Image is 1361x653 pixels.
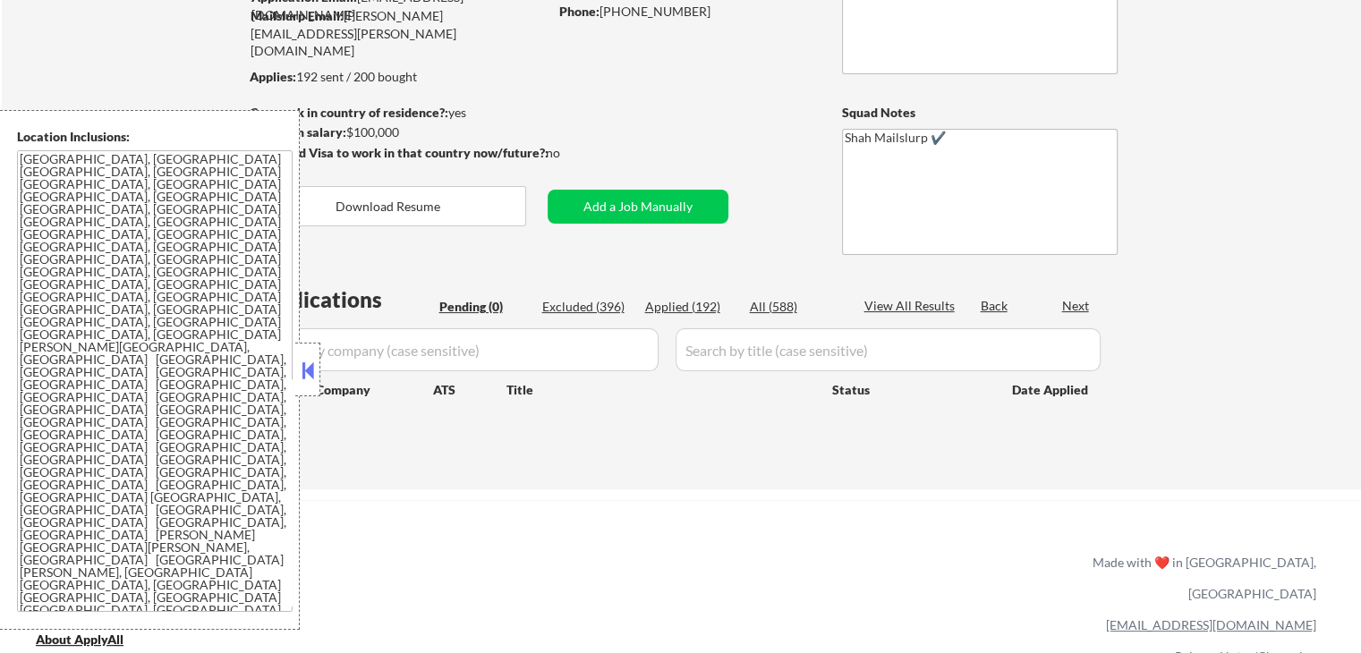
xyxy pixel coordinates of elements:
div: Applied (192) [645,298,735,316]
button: Download Resume [251,186,526,226]
strong: Will need Visa to work in that country now/future?: [251,145,549,160]
div: All (588) [750,298,839,316]
div: Status [832,373,986,405]
div: Squad Notes [842,104,1118,122]
div: $100,000 [250,123,548,141]
strong: Can work in country of residence?: [250,105,448,120]
strong: Applies: [250,69,296,84]
a: About ApplyAll [36,630,149,652]
div: Pending (0) [439,298,529,316]
u: About ApplyAll [36,632,123,647]
div: Excluded (396) [542,298,632,316]
div: Date Applied [1012,381,1091,399]
div: yes [250,104,542,122]
div: no [546,144,597,162]
div: Back [981,297,1009,315]
div: ATS [433,381,506,399]
strong: Phone: [559,4,600,19]
input: Search by company (case sensitive) [256,328,659,371]
div: 192 sent / 200 bought [250,68,548,86]
div: Title [506,381,815,399]
div: Next [1062,297,1091,315]
strong: Mailslurp Email: [251,8,344,23]
div: Made with ❤️ in [GEOGRAPHIC_DATA], [GEOGRAPHIC_DATA] [1085,547,1316,609]
a: Refer & earn free applications 👯‍♀️ [36,572,719,590]
div: [PERSON_NAME][EMAIL_ADDRESS][PERSON_NAME][DOMAIN_NAME] [251,7,548,60]
div: View All Results [864,297,960,315]
div: Company [316,381,433,399]
button: Add a Job Manually [548,190,728,224]
input: Search by title (case sensitive) [676,328,1101,371]
div: Location Inclusions: [17,128,293,146]
a: [EMAIL_ADDRESS][DOMAIN_NAME] [1106,617,1316,632]
div: [PHONE_NUMBER] [559,3,812,21]
div: Applications [256,289,433,310]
